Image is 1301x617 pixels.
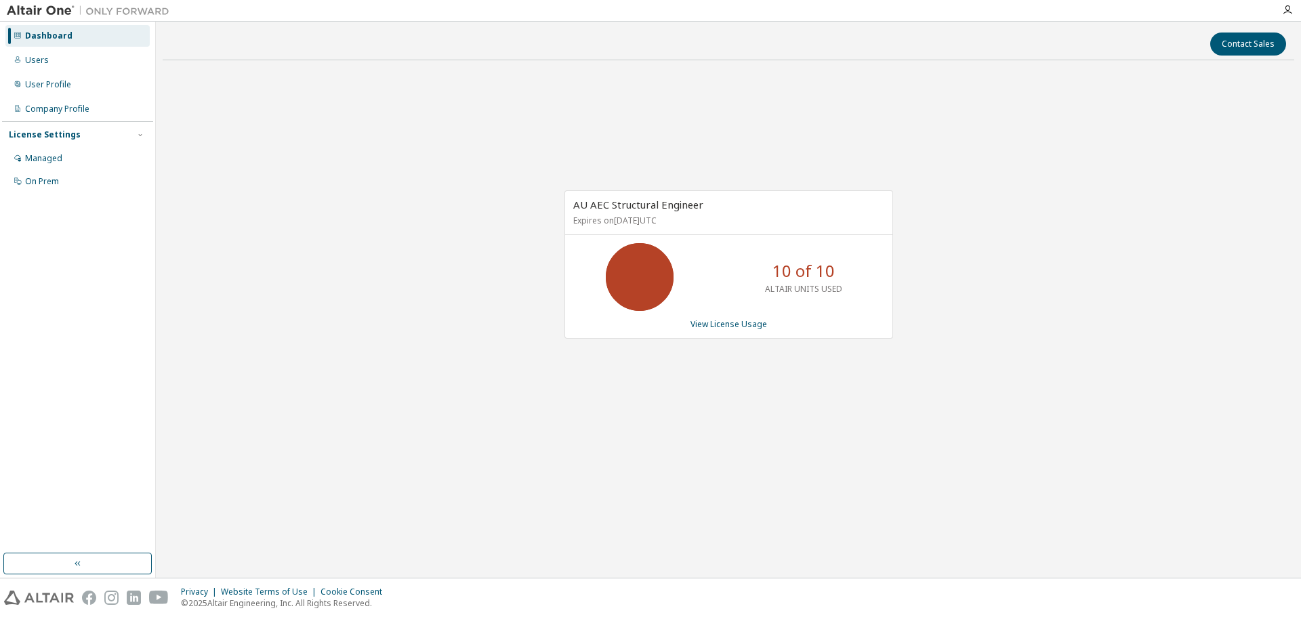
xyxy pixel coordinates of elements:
div: Dashboard [25,30,73,41]
div: License Settings [9,129,81,140]
button: Contact Sales [1210,33,1286,56]
div: User Profile [25,79,71,90]
div: Cookie Consent [321,587,390,597]
img: linkedin.svg [127,591,141,605]
img: instagram.svg [104,591,119,605]
img: Altair One [7,4,176,18]
div: On Prem [25,176,59,187]
a: View License Usage [690,318,767,330]
p: Expires on [DATE] UTC [573,215,881,226]
p: ALTAIR UNITS USED [765,283,842,295]
div: Company Profile [25,104,89,114]
img: youtube.svg [149,591,169,605]
p: © 2025 Altair Engineering, Inc. All Rights Reserved. [181,597,390,609]
div: Users [25,55,49,66]
img: facebook.svg [82,591,96,605]
div: Managed [25,153,62,164]
span: AU AEC Structural Engineer [573,198,703,211]
div: Privacy [181,587,221,597]
div: Website Terms of Use [221,587,321,597]
img: altair_logo.svg [4,591,74,605]
p: 10 of 10 [772,259,835,282]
